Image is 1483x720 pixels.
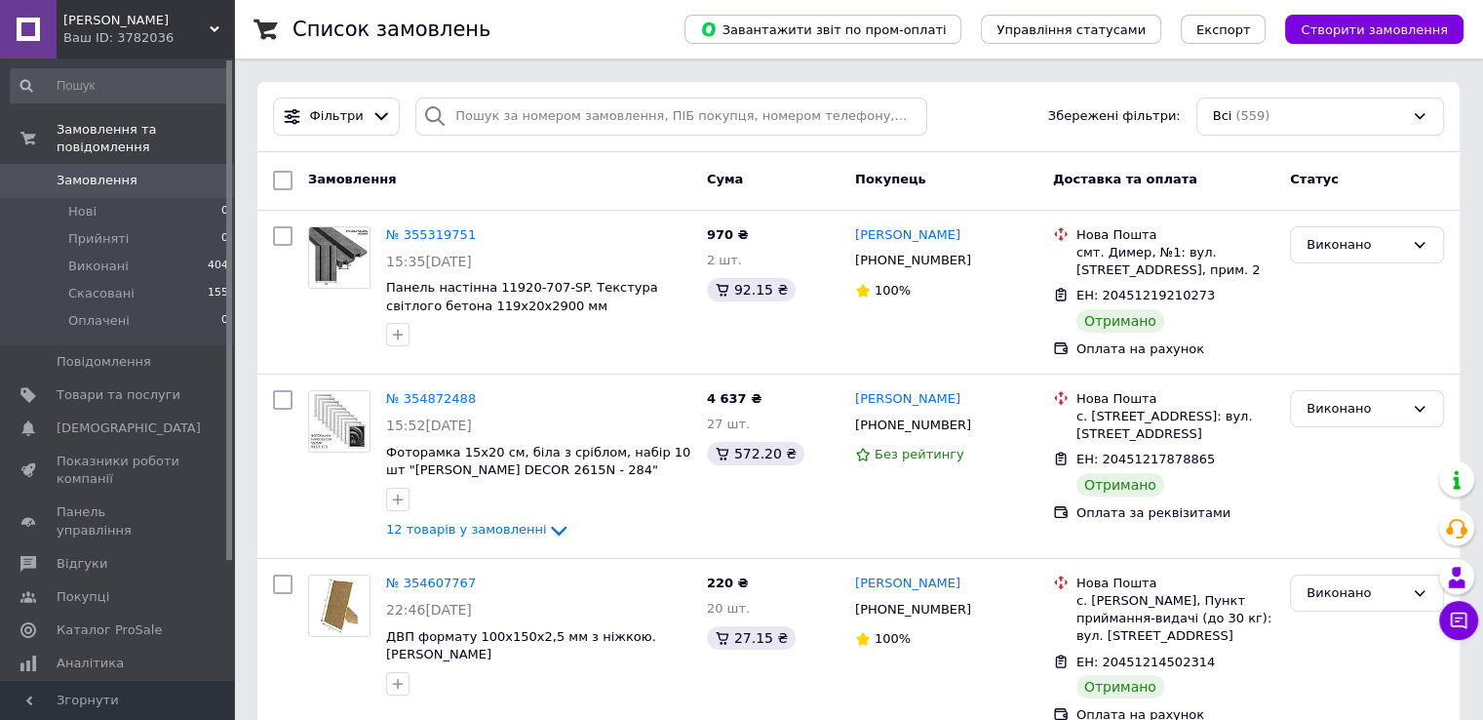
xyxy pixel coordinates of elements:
div: Ваш ID: 3782036 [63,29,234,47]
span: Збережені фільтри: [1048,107,1181,126]
span: 15:52[DATE] [386,418,472,433]
div: [PHONE_NUMBER] [851,597,975,622]
span: 155 [208,285,228,302]
span: 12 товарів у замовленні [386,523,547,538]
a: № 355319751 [386,227,476,242]
a: ДВП формату 100х150х2,5 мм з ніжкою. [PERSON_NAME] [386,629,656,662]
span: [DEMOGRAPHIC_DATA] [57,420,201,437]
span: 27 шт. [707,417,750,431]
span: Повідомлення [57,353,151,371]
button: Створити замовлення [1285,15,1463,44]
span: Покупець [855,172,926,186]
a: 12 товарів у замовленні [386,522,570,537]
span: Відгуки [57,555,107,573]
a: Фото товару [308,226,371,289]
a: Фото товару [308,390,371,453]
span: Cума [707,172,743,186]
span: 20 шт. [707,601,750,616]
span: Товари та послуги [57,386,180,404]
div: 27.15 ₴ [707,626,796,650]
a: Панель настінна 11920-707-SP. Текстура світлого бетона 119х20х2900 мм [386,280,658,313]
button: Експорт [1181,15,1267,44]
div: Отримано [1076,473,1164,497]
span: Всі [1213,107,1232,126]
div: [PHONE_NUMBER] [851,413,975,438]
span: Аналітика [57,655,124,672]
span: ЕН: 20451217878865 [1076,452,1215,466]
div: Виконано [1307,583,1404,604]
img: Фото товару [309,227,370,288]
div: с. [PERSON_NAME], Пункт приймання-видачі (до 30 кг): вул. [STREET_ADDRESS] [1076,592,1274,646]
a: Фоторамка 15x20 см, біла з сріблом, ​​​​​​​набір 10 шт "[PERSON_NAME] DECOR 2615N - 284" [386,445,690,478]
span: 220 ₴ [707,576,749,590]
div: Виконано [1307,235,1404,256]
div: 572.20 ₴ [707,442,804,465]
span: 970 ₴ [707,227,749,242]
div: Нова Пошта [1076,390,1274,408]
span: 15:35[DATE] [386,254,472,269]
span: Покупці [57,588,109,606]
span: 0 [221,312,228,330]
div: Виконано [1307,399,1404,420]
span: 4 637 ₴ [707,391,761,406]
span: Замовлення та повідомлення [57,121,234,156]
span: 22:46[DATE] [386,602,472,618]
span: 100% [875,283,911,298]
button: Чат з покупцем [1439,601,1478,640]
div: Отримано [1076,309,1164,333]
div: Нова Пошта [1076,575,1274,592]
input: Пошук [10,68,230,103]
div: Нова Пошта [1076,226,1274,244]
a: № 354607767 [386,576,476,590]
img: Фото товару [309,391,370,452]
span: Каталог ProSale [57,621,162,639]
span: Замовлення [308,172,396,186]
span: Експорт [1196,22,1251,37]
span: 0 [221,203,228,220]
span: ЕН: 20451214502314 [1076,655,1215,669]
span: Фільтри [310,107,364,126]
span: 0 [221,230,228,248]
span: Створити замовлення [1301,22,1448,37]
span: Панель управління [57,503,180,539]
img: Фото товару [309,576,370,636]
span: 2 шт. [707,253,742,267]
span: Замовлення [57,172,137,189]
span: 404 [208,258,228,275]
span: Оплачені [68,312,130,330]
span: Статус [1290,172,1339,186]
span: ЕН: 20451219210273 [1076,288,1215,302]
span: Без рейтингу [875,447,964,461]
span: Виконані [68,258,129,275]
span: Доставка та оплата [1053,172,1197,186]
div: с. [STREET_ADDRESS]: вул. [STREET_ADDRESS] [1076,408,1274,443]
div: 92.15 ₴ [707,278,796,301]
div: Отримано [1076,675,1164,699]
div: Оплата за реквізитами [1076,504,1274,522]
span: 100% [875,631,911,646]
input: Пошук за номером замовлення, ПІБ покупця, номером телефону, Email, номером накладної [415,98,927,136]
a: Створити замовлення [1266,21,1463,36]
span: Завантажити звіт по пром-оплаті [700,20,946,38]
a: № 354872488 [386,391,476,406]
span: MARCO DECOR [63,12,210,29]
a: [PERSON_NAME] [855,226,960,245]
a: [PERSON_NAME] [855,390,960,409]
span: Скасовані [68,285,135,302]
button: Управління статусами [981,15,1161,44]
h1: Список замовлень [293,18,490,41]
button: Завантажити звіт по пром-оплаті [684,15,961,44]
span: Показники роботи компанії [57,453,180,488]
div: [PHONE_NUMBER] [851,248,975,273]
span: Управління статусами [996,22,1146,37]
span: Нові [68,203,97,220]
div: смт. Димер, №1: вул. [STREET_ADDRESS], прим. 2 [1076,244,1274,279]
span: Прийняті [68,230,129,248]
a: [PERSON_NAME] [855,575,960,593]
a: Фото товару [308,575,371,637]
span: (559) [1235,108,1269,123]
div: Оплата на рахунок [1076,340,1274,358]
